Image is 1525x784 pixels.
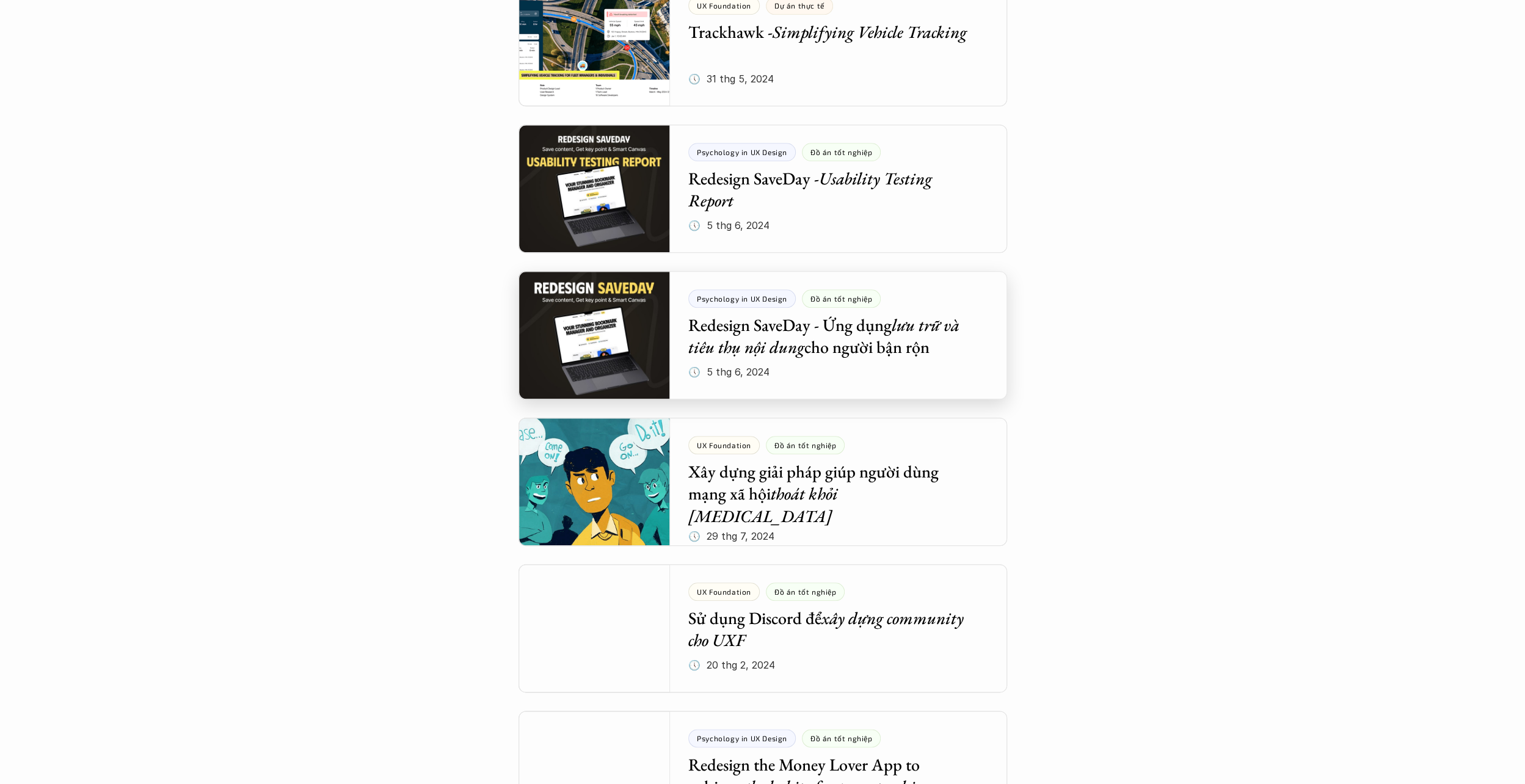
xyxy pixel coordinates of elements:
a: Psychology in UX DesignĐồ án tốt nghiệpRedesign SaveDay -Usability Testing Report🕔 5 thg 6, 2024 [519,125,1007,253]
a: UX FoundationĐồ án tốt nghiệpXây dựng giải pháp giúp người dùng mạng xã hộithoát khỏi [MEDICAL_DA... [519,418,1007,546]
a: UX FoundationĐồ án tốt nghiệpSử dụng Discord đểxây dựng community cho UXF🕔 20 thg 2, 2024 [519,564,1007,692]
a: Psychology in UX DesignĐồ án tốt nghiệpRedesign SaveDay - Ứng dụnglưu trữ và tiêu thụ nội dungcho... [519,271,1007,399]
